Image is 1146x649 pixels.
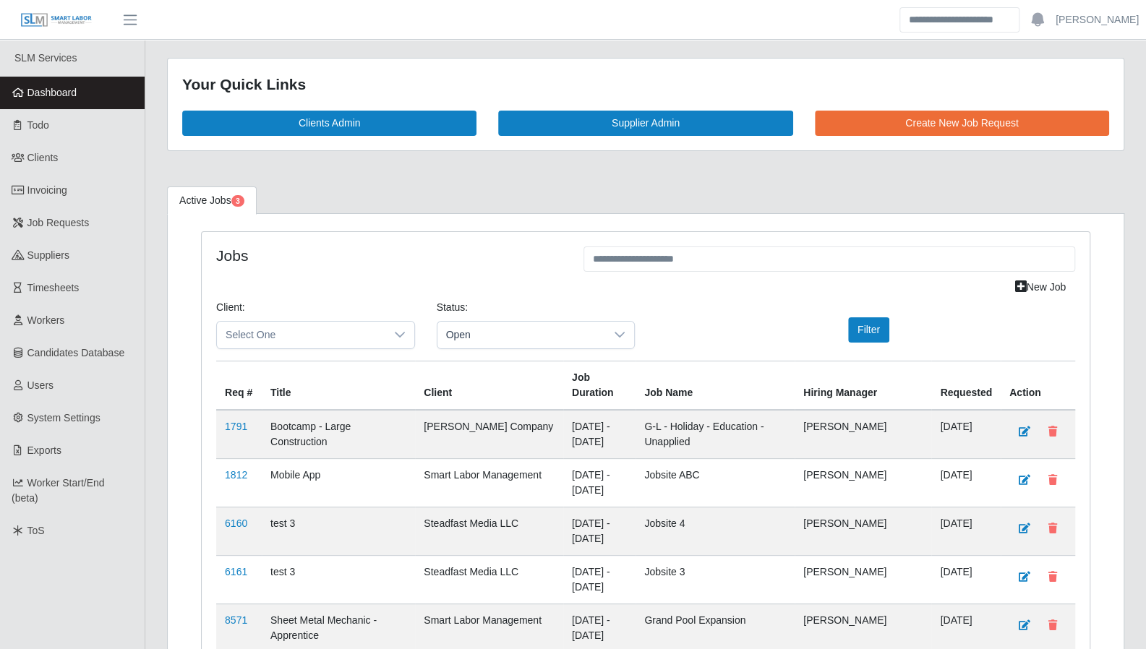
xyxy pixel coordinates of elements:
[636,555,795,603] td: Jobsite 3
[262,507,415,555] td: test 3
[262,410,415,459] td: Bootcamp - Large Construction
[795,507,931,555] td: [PERSON_NAME]
[563,361,636,410] th: Job Duration
[27,314,65,326] span: Workers
[795,361,931,410] th: Hiring Manager
[225,469,247,481] a: 1812
[931,555,1001,603] td: [DATE]
[1006,275,1075,300] a: New Job
[415,507,563,555] td: Steadfast Media LLC
[931,410,1001,459] td: [DATE]
[27,152,59,163] span: Clients
[931,458,1001,507] td: [DATE]
[225,421,247,432] a: 1791
[437,322,606,348] span: Open
[27,525,45,536] span: ToS
[182,73,1109,96] div: Your Quick Links
[216,300,245,315] label: Client:
[14,52,77,64] span: SLM Services
[931,507,1001,555] td: [DATE]
[27,379,54,391] span: Users
[27,282,80,293] span: Timesheets
[225,517,247,529] a: 6160
[1001,361,1075,410] th: Action
[167,186,257,215] a: Active Jobs
[931,361,1001,410] th: Requested
[27,87,77,98] span: Dashboard
[27,412,101,424] span: System Settings
[27,347,125,358] span: Candidates Database
[899,7,1019,33] input: Search
[216,361,262,410] th: Req #
[27,119,49,131] span: Todo
[563,507,636,555] td: [DATE] - [DATE]
[1056,12,1139,27] a: [PERSON_NAME]
[217,322,385,348] span: Select One
[636,361,795,410] th: Job Name
[216,246,562,265] h4: Jobs
[262,555,415,603] td: test 3
[262,361,415,410] th: Title
[225,566,247,577] a: 6161
[415,410,563,459] td: [PERSON_NAME] Company
[225,614,247,626] a: 8571
[20,12,93,28] img: SLM Logo
[27,217,90,228] span: Job Requests
[563,410,636,459] td: [DATE] - [DATE]
[498,111,792,136] a: Supplier Admin
[795,458,931,507] td: [PERSON_NAME]
[795,555,931,603] td: [PERSON_NAME]
[182,111,476,136] a: Clients Admin
[563,555,636,603] td: [DATE] - [DATE]
[795,410,931,459] td: [PERSON_NAME]
[27,444,61,456] span: Exports
[415,555,563,603] td: Steadfast Media LLC
[415,458,563,507] td: Smart Labor Management
[636,458,795,507] td: Jobsite ABC
[563,458,636,507] td: [DATE] - [DATE]
[636,507,795,555] td: Jobsite 4
[437,300,469,315] label: Status:
[636,410,795,459] td: G-L - Holiday - Education - Unapplied
[262,458,415,507] td: Mobile App
[12,477,105,504] span: Worker Start/End (beta)
[231,195,244,207] span: Pending Jobs
[815,111,1109,136] a: Create New Job Request
[27,249,69,261] span: Suppliers
[415,361,563,410] th: Client
[27,184,67,196] span: Invoicing
[848,317,889,343] button: Filter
